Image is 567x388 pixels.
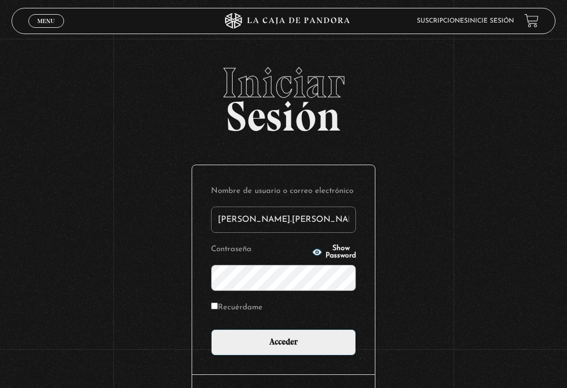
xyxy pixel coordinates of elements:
button: Show Password [312,245,356,260]
span: Menu [37,18,55,24]
input: Recuérdame [211,303,218,309]
input: Acceder [211,329,356,355]
span: Iniciar [12,62,556,104]
label: Recuérdame [211,300,262,315]
h2: Sesión [12,62,556,129]
label: Nombre de usuario o correo electrónico [211,184,356,198]
label: Contraseña [211,242,309,256]
a: Suscripciones [417,18,468,24]
span: Show Password [325,245,356,260]
a: View your shopping cart [524,14,539,28]
span: Cerrar [34,27,59,34]
a: Inicie sesión [468,18,514,24]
